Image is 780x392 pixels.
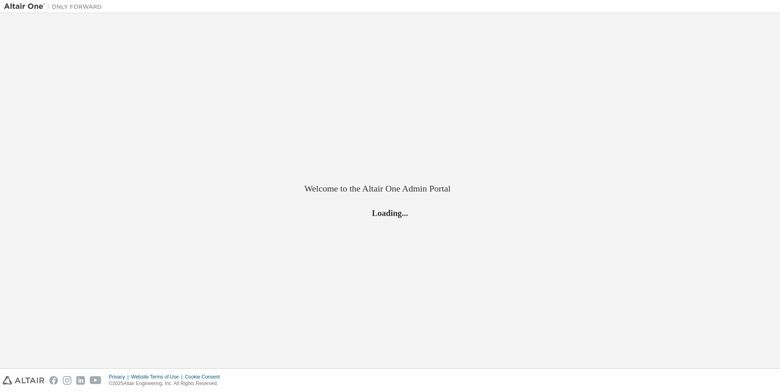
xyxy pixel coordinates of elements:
[131,374,185,380] div: Website Terms of Use
[304,208,476,218] h2: Loading...
[4,2,106,11] img: Altair One
[185,374,224,380] div: Cookie Consent
[109,380,225,387] p: © 2025 Altair Engineering, Inc. All Rights Reserved.
[304,183,476,194] h2: Welcome to the Altair One Admin Portal
[109,374,131,380] div: Privacy
[90,376,102,385] img: youtube.svg
[63,376,71,385] img: instagram.svg
[49,376,58,385] img: facebook.svg
[2,376,44,385] img: altair_logo.svg
[76,376,85,385] img: linkedin.svg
